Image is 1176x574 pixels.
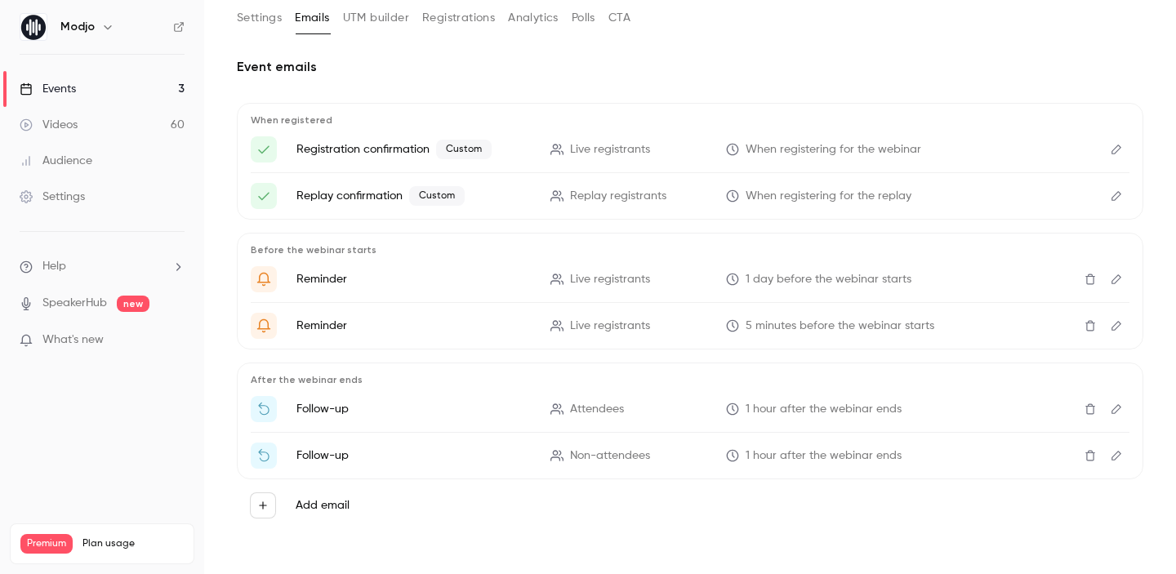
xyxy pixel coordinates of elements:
[295,5,329,31] button: Emails
[296,447,531,464] p: Follow-up
[20,258,185,275] li: help-dropdown-opener
[1103,183,1129,209] button: Edit
[296,140,531,159] p: Registration confirmation
[42,331,104,349] span: What's new
[343,5,409,31] button: UTM builder
[251,313,1129,339] li: On se lance dans 5 min ! ⏱️
[42,295,107,312] a: SpeakerHub
[117,296,149,312] span: new
[251,136,1129,162] li: Inscription pour le webinar : "Modjo IA :&nbsp;Ce que la rentrée vous réserve !"
[20,153,92,169] div: Audience
[570,318,650,335] span: Live registrants
[251,113,1129,127] p: When registered
[1077,266,1103,292] button: Delete
[296,271,531,287] p: Reminder
[251,396,1129,422] li: Webinar Modjo - Donnez nous votre avis !
[251,266,1129,292] li: Le webinar "Modjo IA : Ce que la rentrée vous réserve" ✨
[409,186,465,206] span: Custom
[60,19,95,35] h6: Modjo
[237,57,1143,77] h2: Event emails
[1103,136,1129,162] button: Edit
[746,271,911,288] span: 1 day before the webinar starts
[572,5,595,31] button: Polls
[422,5,495,31] button: Registrations
[570,141,650,158] span: Live registrants
[570,271,650,288] span: Live registrants
[1103,313,1129,339] button: Edit
[20,81,76,97] div: Events
[42,258,66,275] span: Help
[608,5,630,31] button: CTA
[20,117,78,133] div: Videos
[296,401,531,417] p: Follow-up
[237,5,282,31] button: Settings
[570,401,624,418] span: Attendees
[82,537,184,550] span: Plan usage
[296,497,350,514] label: Add email
[1077,313,1103,339] button: Delete
[20,189,85,205] div: Settings
[746,401,902,418] span: 1 hour after the webinar ends
[570,188,666,205] span: Replay registrants
[570,447,650,465] span: Non-attendees
[1103,396,1129,422] button: Edit
[746,188,911,205] span: When registering for the replay
[1077,396,1103,422] button: Delete
[296,186,531,206] p: Replay confirmation
[251,373,1129,386] p: After the webinar ends
[251,443,1129,469] li: 🔴 Le replay du webinar "Modjo IA : Ce que la rentrée vous réserve" est déjà disponible !
[746,141,921,158] span: When registering for the webinar
[436,140,492,159] span: Custom
[508,5,559,31] button: Analytics
[746,447,902,465] span: 1 hour after the webinar ends
[1103,443,1129,469] button: Edit
[251,183,1129,209] li: 🔴 Accédez au replay du webinar : "Modjo IA :&nbsp;Ce que la rentrée vous réserve !"
[746,318,934,335] span: 5 minutes before the webinar starts
[251,243,1129,256] p: Before the webinar starts
[1103,266,1129,292] button: Edit
[20,14,47,40] img: Modjo
[20,534,73,554] span: Premium
[1077,443,1103,469] button: Delete
[296,318,531,334] p: Reminder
